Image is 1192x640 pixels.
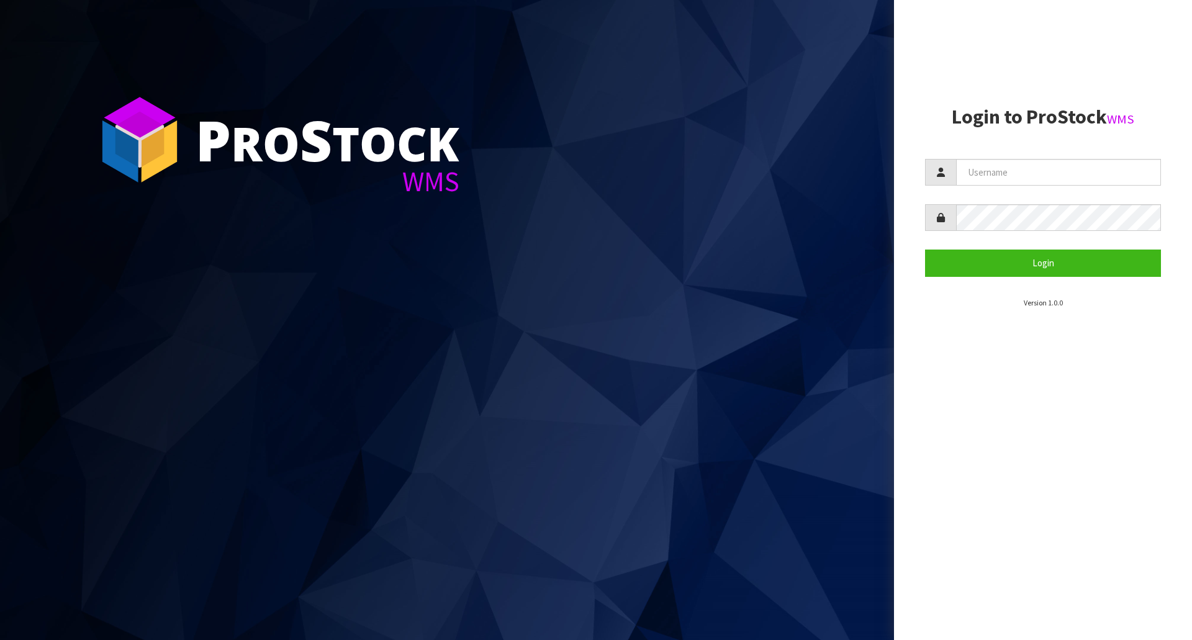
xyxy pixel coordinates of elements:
[925,106,1161,128] h2: Login to ProStock
[196,102,231,178] span: P
[93,93,186,186] img: ProStock Cube
[925,250,1161,276] button: Login
[196,112,459,168] div: ro tock
[956,159,1161,186] input: Username
[300,102,332,178] span: S
[1024,298,1063,307] small: Version 1.0.0
[1107,111,1134,127] small: WMS
[196,168,459,196] div: WMS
